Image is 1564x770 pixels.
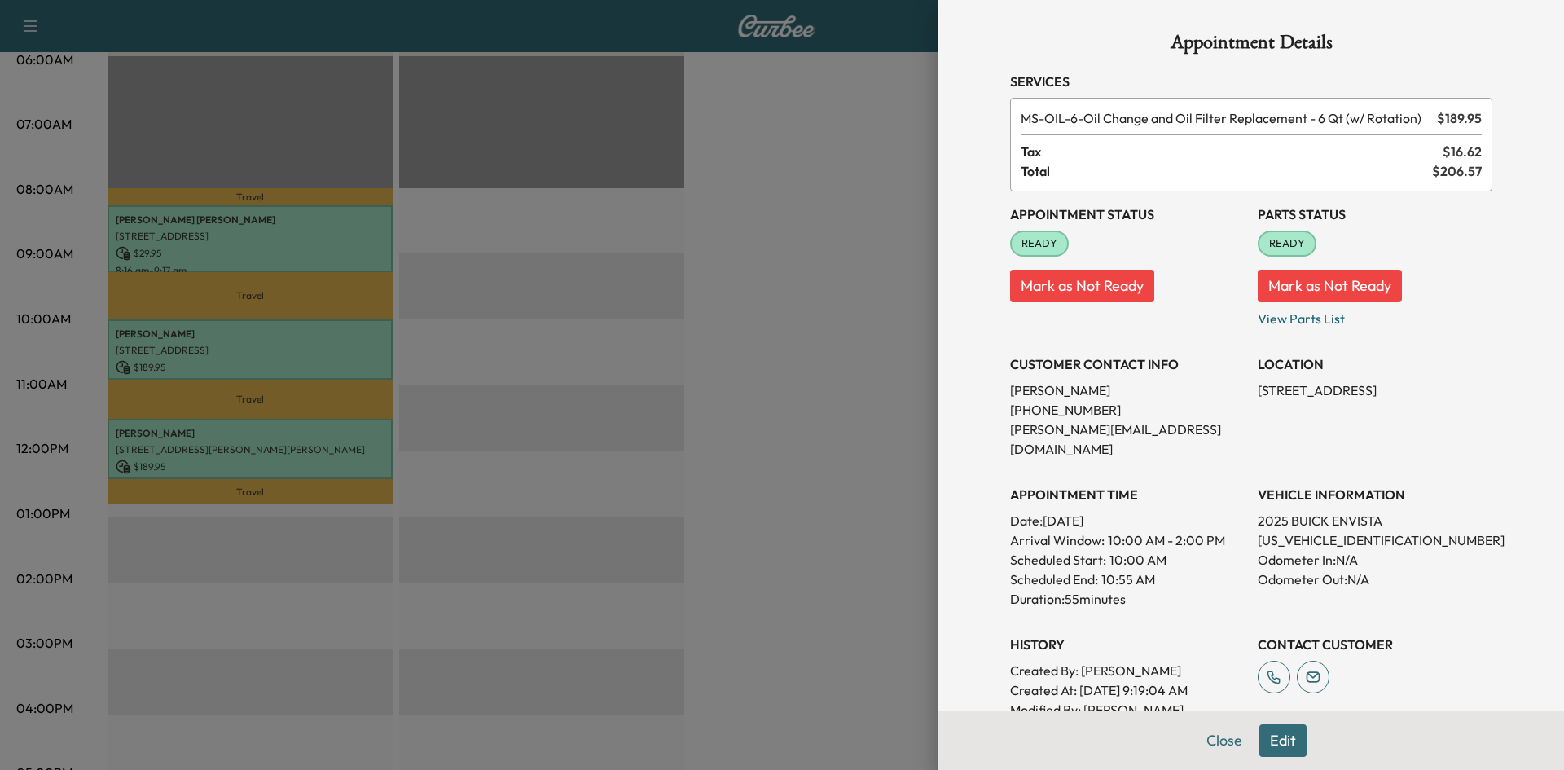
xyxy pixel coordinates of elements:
button: Close [1196,724,1253,757]
span: $ 206.57 [1432,161,1482,181]
p: Duration: 55 minutes [1010,589,1245,609]
h1: Appointment Details [1010,33,1492,59]
h3: Parts Status [1258,205,1492,224]
p: Created By : [PERSON_NAME] [1010,661,1245,680]
p: Date: [DATE] [1010,511,1245,530]
h3: CUSTOMER CONTACT INFO [1010,354,1245,374]
h3: Appointment Status [1010,205,1245,224]
p: 2025 BUICK ENVISTA [1258,511,1492,530]
span: READY [1012,235,1067,252]
span: Oil Change and Oil Filter Replacement - 6 Qt (w/ Rotation) [1021,108,1430,128]
h3: APPOINTMENT TIME [1010,485,1245,504]
span: $ 189.95 [1437,108,1482,128]
h3: CONTACT CUSTOMER [1258,635,1492,654]
button: Edit [1259,724,1307,757]
p: 10:55 AM [1101,570,1155,589]
p: Odometer In: N/A [1258,550,1492,570]
p: [PHONE_NUMBER] [1010,400,1245,420]
h3: VEHICLE INFORMATION [1258,485,1492,504]
p: Arrival Window: [1010,530,1245,550]
button: Mark as Not Ready [1258,270,1402,302]
p: Modified By : [PERSON_NAME] [1010,700,1245,719]
p: View Parts List [1258,302,1492,328]
span: Tax [1021,142,1443,161]
h3: History [1010,635,1245,654]
span: Total [1021,161,1432,181]
p: Created At : [DATE] 9:19:04 AM [1010,680,1245,700]
span: $ 16.62 [1443,142,1482,161]
p: [PERSON_NAME][EMAIL_ADDRESS][DOMAIN_NAME] [1010,420,1245,459]
button: Mark as Not Ready [1010,270,1154,302]
p: [PERSON_NAME] [1010,381,1245,400]
p: Odometer Out: N/A [1258,570,1492,589]
p: [US_VEHICLE_IDENTIFICATION_NUMBER] [1258,530,1492,550]
p: 10:00 AM [1109,550,1166,570]
h3: Services [1010,72,1492,91]
p: Scheduled End: [1010,570,1098,589]
span: 10:00 AM - 2:00 PM [1108,530,1225,550]
span: READY [1259,235,1315,252]
p: [STREET_ADDRESS] [1258,381,1492,400]
p: Scheduled Start: [1010,550,1106,570]
h3: LOCATION [1258,354,1492,374]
